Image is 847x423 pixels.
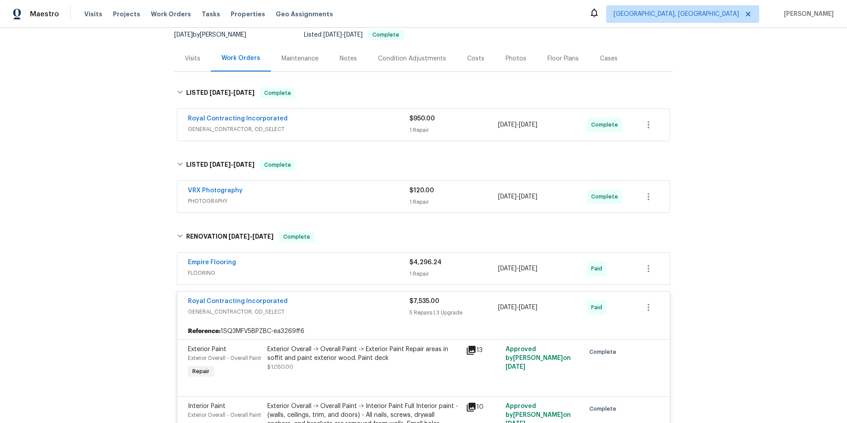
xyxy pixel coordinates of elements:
span: [DATE] [498,304,517,311]
div: 1 Repair [409,270,498,278]
div: Notes [340,54,357,63]
span: Work Orders [151,10,191,19]
span: [PERSON_NAME] [780,10,834,19]
span: Approved by [PERSON_NAME] on [506,346,571,370]
span: $950.00 [409,116,435,122]
span: - [498,120,537,129]
div: 10 [466,402,500,412]
span: Geo Assignments [276,10,333,19]
a: Royal Contracting Incorporated [188,116,288,122]
span: [DATE] [498,266,517,272]
h6: LISTED [186,88,255,98]
span: Complete [591,120,622,129]
span: Tasks [202,11,220,17]
span: PHOTOGRAPHY [188,197,409,206]
span: Complete [280,232,314,241]
a: Royal Contracting Incorporated [188,298,288,304]
span: $7,535.00 [409,298,439,304]
a: VRX Photography [188,187,243,194]
div: Cases [600,54,618,63]
span: Visits [84,10,102,19]
span: Complete [591,192,622,201]
div: Exterior Overall -> Overall Paint -> Exterior Paint Repair areas in soffit and paint exterior woo... [267,345,461,363]
span: Listed [304,32,404,38]
span: Interior Paint [188,403,225,409]
div: Visits [185,54,200,63]
span: Repair [189,367,213,376]
span: $120.00 [409,187,434,194]
div: Costs [467,54,484,63]
span: Paid [591,264,606,273]
span: [DATE] [210,90,231,96]
span: GENERAL_CONTRACTOR, OD_SELECT [188,307,409,316]
span: [DATE] [506,364,525,370]
span: Complete [369,32,403,37]
h6: RENOVATION [186,232,274,242]
span: GENERAL_CONTRACTOR, OD_SELECT [188,125,409,134]
span: [DATE] [174,32,193,38]
span: [DATE] [233,161,255,168]
span: - [498,303,537,312]
span: [DATE] [519,122,537,128]
span: $4,296.24 [409,259,442,266]
span: Exterior Overall - Overall Paint [188,356,261,361]
div: LISTED [DATE]-[DATE]Complete [174,151,673,179]
span: - [498,264,537,273]
span: [GEOGRAPHIC_DATA], [GEOGRAPHIC_DATA] [614,10,739,19]
span: [DATE] [252,233,274,240]
span: [DATE] [519,194,537,200]
span: [DATE] [344,32,363,38]
span: Complete [261,161,295,169]
span: Projects [113,10,140,19]
div: 1 Repair [409,126,498,135]
div: Condition Adjustments [378,54,446,63]
div: Photos [506,54,526,63]
span: Maestro [30,10,59,19]
div: LISTED [DATE]-[DATE]Complete [174,79,673,107]
div: RENOVATION [DATE]-[DATE]Complete [174,223,673,251]
span: Complete [261,89,295,97]
div: Maintenance [281,54,319,63]
span: - [229,233,274,240]
span: Exterior Overall - Overall Paint [188,412,261,418]
span: [DATE] [229,233,250,240]
span: - [323,32,363,38]
div: Floor Plans [547,54,579,63]
div: by [PERSON_NAME] [174,30,257,40]
span: - [210,90,255,96]
b: Reference: [188,327,221,336]
span: [DATE] [498,194,517,200]
span: $1,050.00 [267,364,293,370]
span: [DATE] [323,32,342,38]
div: 5 Repairs | 3 Upgrade [409,308,498,317]
span: [DATE] [519,266,537,272]
span: [DATE] [233,90,255,96]
span: Exterior Paint [188,346,226,352]
span: FLOORING [188,269,409,277]
span: Paid [591,303,606,312]
span: - [498,192,537,201]
div: 13 [466,345,500,356]
a: Empire Flooring [188,259,236,266]
div: Work Orders [221,54,260,63]
span: Complete [589,404,620,413]
span: Complete [589,348,620,356]
h6: LISTED [186,160,255,170]
div: 1SQ3MFV5BPZBC-ea3269ff6 [177,323,670,339]
span: [DATE] [519,304,537,311]
span: - [210,161,255,168]
span: [DATE] [210,161,231,168]
div: 1 Repair [409,198,498,206]
span: Properties [231,10,265,19]
span: [DATE] [498,122,517,128]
